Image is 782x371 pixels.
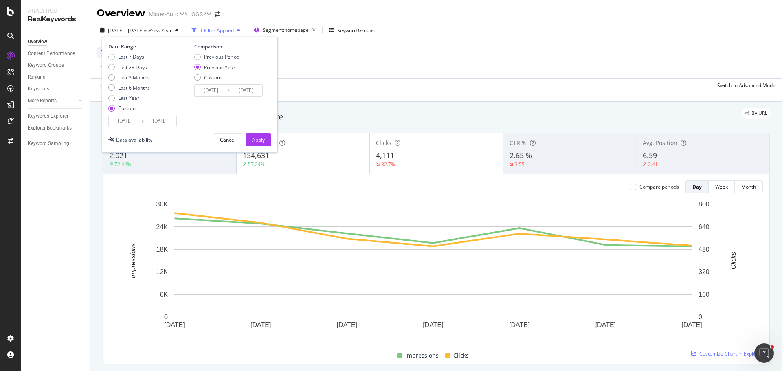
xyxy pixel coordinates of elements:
[685,180,709,193] button: Day
[643,150,657,160] span: 6.59
[699,314,702,321] text: 0
[337,27,375,34] div: Keyword Groups
[699,201,710,208] text: 800
[28,49,84,58] a: Content Performance
[130,243,136,278] text: Impressions
[243,150,269,160] span: 154,631
[194,43,265,50] div: Comparison
[405,351,439,360] span: Impressions
[164,314,168,321] text: 0
[97,7,145,20] div: Overview
[252,136,265,143] div: Apply
[381,161,395,168] div: 32.7%
[28,49,75,58] div: Content Performance
[108,64,150,71] div: Last 28 Days
[108,74,150,81] div: Last 3 Months
[28,37,47,46] div: Overview
[97,62,130,72] button: Add Filter
[28,139,69,148] div: Keyword Sampling
[751,111,767,116] span: By URL
[204,64,235,71] div: Previous Year
[194,64,239,71] div: Previous Year
[263,26,309,33] span: Segment: homepage
[97,24,182,37] button: [DATE] - [DATE]vsPrev. Year
[164,321,185,328] text: [DATE]
[108,105,150,112] div: Custom
[110,200,757,341] svg: A chart.
[220,136,235,143] div: Cancel
[156,246,168,253] text: 18K
[337,321,357,328] text: [DATE]
[699,291,710,298] text: 160
[730,252,737,270] text: Clicks
[595,321,616,328] text: [DATE]
[28,61,64,70] div: Keyword Groups
[144,27,172,34] span: vs Prev. Year
[28,85,84,93] a: Keywords
[118,84,150,91] div: Last 6 Months
[118,74,150,81] div: Last 3 Months
[116,136,152,143] div: Data availability
[709,180,735,193] button: Week
[376,150,394,160] span: 4,111
[715,183,728,190] div: Week
[28,112,68,121] div: Keywords Explorer
[28,124,84,132] a: Explorer Bookmarks
[156,268,168,275] text: 12K
[100,49,116,56] span: Device
[108,94,150,101] div: Last Year
[215,11,220,17] div: arrow-right-arrow-left
[510,150,532,160] span: 2.65 %
[28,124,72,132] div: Explorer Bookmarks
[28,112,84,121] a: Keywords Explorer
[28,85,49,93] div: Keywords
[156,223,168,230] text: 24K
[144,115,176,127] input: End Date
[246,133,271,146] button: Apply
[28,7,83,15] div: Analytics
[28,15,83,24] div: RealKeywords
[509,321,529,328] text: [DATE]
[118,105,136,112] div: Custom
[200,27,234,34] div: 1 Filter Applied
[28,61,84,70] a: Keyword Groups
[250,24,319,37] button: Segment:homepage
[195,85,227,96] input: Start Date
[754,343,774,363] iframe: Intercom live chat
[510,139,527,147] span: CTR %
[699,350,763,357] span: Customize Chart in Explorer
[248,161,265,168] div: 57.24%
[204,74,222,81] div: Custom
[326,24,378,37] button: Keyword Groups
[28,97,76,105] a: More Reports
[742,108,771,119] div: legacy label
[515,161,525,168] div: 3.55
[189,24,244,37] button: 1 Filter Applied
[714,79,775,92] button: Switch to Advanced Mode
[717,82,775,89] div: Switch to Advanced Mode
[108,27,144,34] span: [DATE] - [DATE]
[28,139,84,148] a: Keyword Sampling
[423,321,443,328] text: [DATE]
[453,351,469,360] span: Clicks
[28,37,84,46] a: Overview
[699,223,710,230] text: 640
[118,64,147,71] div: Last 28 Days
[194,53,239,60] div: Previous Period
[108,84,150,91] div: Last 6 Months
[108,53,150,60] div: Last 7 Days
[160,291,168,298] text: 6K
[114,161,131,168] div: 72.44%
[109,115,141,127] input: Start Date
[681,321,702,328] text: [DATE]
[118,53,144,60] div: Last 7 Days
[692,183,702,190] div: Day
[699,268,710,275] text: 320
[643,139,677,147] span: Avg. Position
[376,139,391,147] span: Clicks
[28,97,57,105] div: More Reports
[108,43,186,50] div: Date Range
[230,85,262,96] input: End Date
[691,350,763,357] a: Customize Chart in Explorer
